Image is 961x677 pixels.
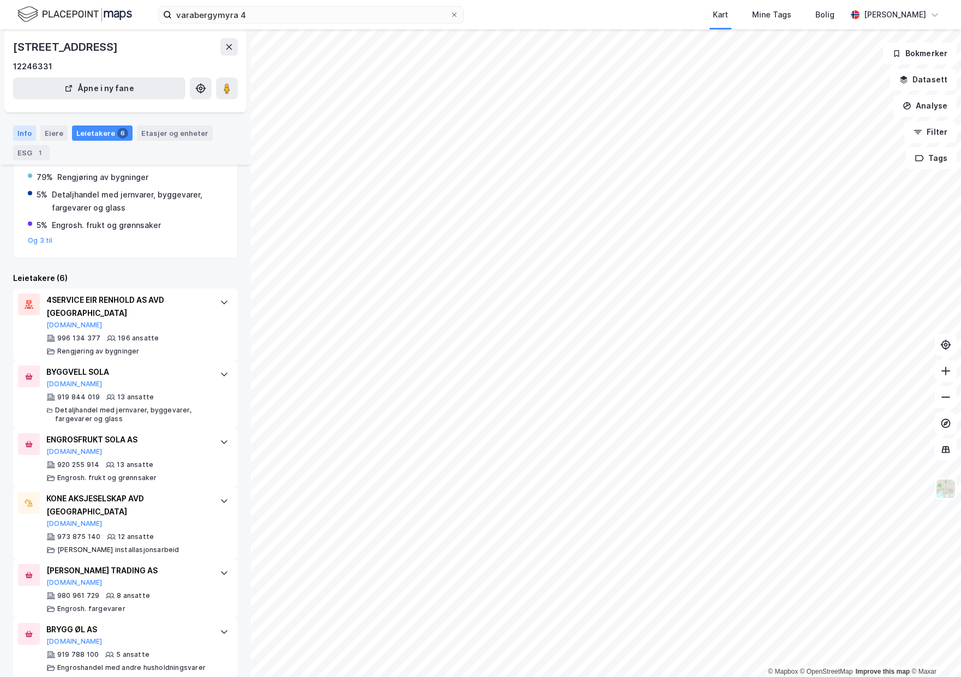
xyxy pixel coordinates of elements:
input: Søk på adresse, matrikkel, gårdeiere, leietakere eller personer [172,7,450,23]
div: Engrosh. frukt og grønnsaker [57,474,157,482]
div: 4SERVICE EIR RENHOLD AS AVD [GEOGRAPHIC_DATA] [46,293,209,320]
div: Detaljhandel med jernvarer, byggevarer, fargevarer og glass [52,188,223,214]
div: Etasjer og enheter [141,128,208,138]
button: Tags [906,147,957,169]
div: Leietakere [72,125,133,141]
div: 79% [37,171,53,184]
div: 980 961 729 [57,591,99,600]
button: [DOMAIN_NAME] [46,321,103,329]
div: 5 ansatte [116,650,149,659]
div: Leietakere (6) [13,272,238,285]
button: Bokmerker [883,43,957,64]
iframe: Chat Widget [906,625,961,677]
div: Eiere [40,125,68,141]
button: [DOMAIN_NAME] [46,578,103,587]
button: Og 3 til [28,236,53,245]
div: Rengjøring av bygninger [57,347,140,356]
div: Engroshandel med andre husholdningsvarer [57,663,206,672]
div: 13 ansatte [117,460,153,469]
button: Datasett [890,69,957,91]
div: 973 875 140 [57,532,100,541]
button: Åpne i ny fane [13,77,185,99]
div: ESG [13,145,50,160]
div: 920 255 914 [57,460,99,469]
div: BYGGVELL SOLA [46,366,209,379]
div: 5% [37,188,47,201]
div: 196 ansatte [118,334,159,343]
button: Analyse [893,95,957,117]
div: Bolig [815,8,834,21]
div: [PERSON_NAME] [864,8,926,21]
div: [PERSON_NAME] installasjonsarbeid [57,546,179,554]
a: Mapbox [768,668,798,675]
div: 12 ansatte [118,532,154,541]
button: [DOMAIN_NAME] [46,519,103,528]
div: [PERSON_NAME] TRADING AS [46,564,209,577]
button: [DOMAIN_NAME] [46,447,103,456]
div: 5% [37,219,47,232]
img: logo.f888ab2527a4732fd821a326f86c7f29.svg [17,5,132,24]
div: 996 134 377 [57,334,100,343]
div: Mine Tags [752,8,791,21]
div: Engrosh. frukt og grønnsaker [52,219,161,232]
div: Kart [713,8,728,21]
button: [DOMAIN_NAME] [46,637,103,646]
div: Rengjøring av bygninger [57,171,148,184]
div: 12246331 [13,60,52,73]
div: KONE AKSJESELSKAP AVD [GEOGRAPHIC_DATA] [46,492,209,518]
img: Z [935,478,956,499]
div: 6 [117,128,128,139]
div: ENGROSFRUKT SOLA AS [46,433,209,446]
div: 8 ansatte [117,591,150,600]
div: Engrosh. fargevarer [57,604,125,613]
div: 13 ansatte [117,393,154,402]
div: Detaljhandel med jernvarer, byggevarer, fargevarer og glass [55,406,209,423]
div: Info [13,125,36,141]
div: Kontrollprogram for chat [906,625,961,677]
button: Filter [904,121,957,143]
div: 919 788 100 [57,650,99,659]
div: 919 844 019 [57,393,100,402]
div: [STREET_ADDRESS] [13,38,120,56]
button: [DOMAIN_NAME] [46,380,103,388]
div: 1 [34,147,45,158]
a: Improve this map [856,668,910,675]
div: BRYGG ØL AS [46,623,209,636]
a: OpenStreetMap [800,668,853,675]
